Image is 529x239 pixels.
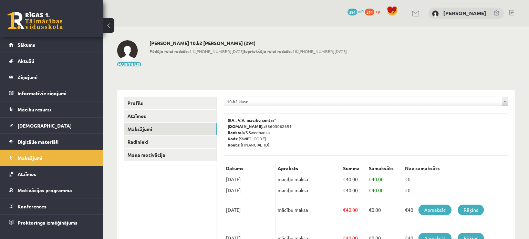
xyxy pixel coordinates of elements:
[367,163,403,174] th: Samaksāts
[228,142,241,148] b: Konts:
[149,48,189,54] b: Pēdējo reizi redzēts
[375,9,380,14] span: xp
[9,101,95,117] a: Mācību resursi
[117,62,141,66] button: Mainīt bildi
[124,149,217,161] a: Mana motivācija
[9,37,95,53] a: Sākums
[276,196,341,224] td: mācību maksa
[403,163,508,174] th: Nav samaksāts
[224,174,276,185] td: [DATE]
[149,48,347,54] span: 11:[PHONE_NUMBER][DATE] 18:[PHONE_NUMBER][DATE]
[341,174,367,185] td: 40.00
[18,150,95,166] legend: Maksājumi
[18,42,35,48] span: Sākums
[9,166,95,182] a: Atzīmes
[124,110,217,122] a: Atzīmes
[18,139,59,145] span: Digitālie materiāli
[343,187,346,193] span: €
[228,130,241,135] b: Banka:
[18,187,72,193] span: Motivācijas programma
[369,187,372,193] span: €
[418,205,452,215] a: Apmaksāt
[228,117,505,148] p: 53603062391 A/S Swedbanka [SWIFT_CODE] [FINANCIAL_ID]
[367,185,403,196] td: 40.00
[9,134,95,150] a: Digitālie materiāli
[276,174,341,185] td: mācību maksa
[358,9,364,14] span: mP
[341,196,367,224] td: 40.00
[18,85,95,101] legend: Informatīvie ziņojumi
[124,135,217,148] a: Radinieki
[9,198,95,214] a: Konferences
[18,106,51,112] span: Mācību resursi
[18,69,95,85] legend: Ziņojumi
[149,40,347,46] h2: [PERSON_NAME] 10.b2 [PERSON_NAME] (294)
[9,69,95,85] a: Ziņojumi
[403,196,508,224] td: €40
[224,196,276,224] td: [DATE]
[341,185,367,196] td: 40.00
[343,207,346,213] span: €
[9,182,95,198] a: Motivācijas programma
[369,176,372,182] span: €
[403,185,508,196] td: €0
[341,163,367,174] th: Summa
[9,150,95,166] a: Maksājumi
[348,9,364,14] a: 294 mP
[276,185,341,196] td: mācību maksa
[365,9,383,14] a: 514 xp
[367,174,403,185] td: 40.00
[365,9,374,15] span: 514
[443,10,486,17] a: [PERSON_NAME]
[8,12,63,29] a: Rīgas 1. Tālmācības vidusskola
[117,40,138,61] img: Aleksandrija Līduma
[348,9,357,15] span: 294
[124,123,217,135] a: Maksājumi
[403,174,508,185] td: €0
[343,176,346,182] span: €
[124,97,217,109] a: Profils
[9,215,95,230] a: Proktoringa izmēģinājums
[224,97,508,106] a: 10.b2 klase
[228,117,277,123] b: SIA „V.V. mācību centrs”
[369,207,372,213] span: €
[18,58,34,64] span: Aktuāli
[18,219,77,226] span: Proktoringa izmēģinājums
[228,123,265,129] b: [DOMAIN_NAME].:
[227,97,499,106] span: 10.b2 klase
[224,163,276,174] th: Datums
[367,196,403,224] td: 0.00
[9,85,95,101] a: Informatīvie ziņojumi
[224,185,276,196] td: [DATE]
[432,10,439,17] img: Aleksandrija Līduma
[458,205,484,215] a: Rēķins
[276,163,341,174] th: Apraksts
[18,122,72,129] span: [DEMOGRAPHIC_DATA]
[9,53,95,69] a: Aktuāli
[244,48,292,54] b: Iepriekšējo reizi redzēts
[18,171,36,177] span: Atzīmes
[18,203,46,209] span: Konferences
[228,136,239,141] b: Kods:
[9,118,95,133] a: [DEMOGRAPHIC_DATA]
